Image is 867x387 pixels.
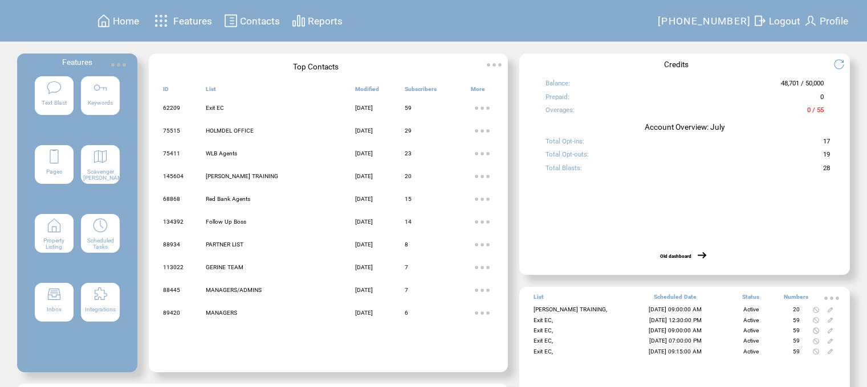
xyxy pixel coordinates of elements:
img: refresh.png [833,59,853,70]
span: Active [743,306,759,312]
a: Reports [290,12,344,30]
span: Integrations [85,306,116,312]
span: 20 [793,306,800,312]
span: 48,701 / 50,000 [781,79,824,92]
img: edit.svg [827,327,833,334]
span: [DATE] [355,196,373,202]
img: keywords.svg [92,80,108,96]
img: notallowed.svg [813,338,819,344]
img: edit.svg [827,317,833,323]
a: Integrations [81,283,120,344]
span: 59 [793,337,800,344]
a: Property Listing [35,214,74,275]
a: Contacts [222,12,282,30]
img: edit.svg [827,348,833,355]
span: 0 / 55 [807,106,824,119]
span: 14 [405,219,412,225]
img: edit.svg [827,338,833,344]
img: property-listing.svg [46,217,62,233]
span: Active [743,337,759,344]
span: [DATE] [355,310,373,316]
img: ellypsis.svg [471,165,494,188]
span: Reports [308,15,343,27]
img: ellypsis.svg [471,211,494,233]
span: 75411 [163,150,180,157]
span: Balance: [546,79,570,92]
img: ellypsis.svg [471,302,494,324]
img: ellypsis.svg [471,142,494,165]
img: integrations.svg [92,286,108,302]
span: 68868 [163,196,180,202]
span: 8 [405,241,408,248]
span: 7 [405,287,408,293]
span: [PERSON_NAME] TRAINING, [534,306,607,312]
span: [DATE] [355,219,373,225]
span: Scavenger [PERSON_NAME] [83,168,128,181]
img: ellypsis.svg [471,233,494,256]
span: Subscribers [405,86,437,97]
img: ellypsis.svg [471,256,494,279]
img: ellypsis.svg [483,53,506,76]
span: Scheduled Date [654,294,697,305]
a: Scavenger [PERSON_NAME] [81,145,120,207]
span: [DATE] 09:00:00 AM [649,327,702,334]
span: Property Listing [43,237,64,250]
span: [DATE] 07:00:00 PM [649,337,702,344]
span: [DATE] [355,150,373,157]
span: Credits [664,60,689,69]
span: Numbers [784,294,808,305]
span: [DATE] [355,173,373,179]
a: Profile [802,12,850,30]
span: Exit EC, [534,327,553,334]
span: Scheduled Tasks [87,237,114,250]
img: ellypsis.svg [471,279,494,302]
span: More [471,86,485,97]
span: Prepaid: [546,93,569,106]
span: 29 [405,127,412,134]
span: [DATE] 09:15:00 AM [649,348,702,355]
span: Exit EC, [534,337,553,344]
span: Red Bank Agents [206,196,250,202]
span: 88445 [163,287,180,293]
span: Text Blast [42,100,67,106]
span: 59 [405,105,412,111]
span: Status [742,294,759,305]
span: Features [173,15,212,27]
img: notallowed.svg [813,317,819,323]
img: ellypsis.svg [820,287,843,310]
a: Pages [35,145,74,207]
img: inbox.svg [46,286,62,302]
img: ellypsis.svg [107,53,130,76]
span: 6 [405,310,408,316]
img: notallowed.svg [813,307,819,313]
a: Logout [751,12,802,30]
img: landing-pages.svg [46,149,62,164]
img: text-blast.svg [46,80,62,96]
span: 113022 [163,264,184,270]
span: [DATE] [355,105,373,111]
span: 89420 [163,310,180,316]
span: [PHONE_NUMBER] [658,15,751,27]
span: 19 [823,150,830,163]
span: Contacts [240,15,280,27]
span: Profile [820,15,848,27]
span: Modified [355,86,379,97]
span: Follow Up Boss [206,219,246,225]
span: Total Blasts: [546,164,582,177]
span: [DATE] [355,241,373,248]
span: Overages: [546,106,575,119]
span: Inbox [47,306,62,312]
img: scavenger.svg [92,149,108,164]
span: Total Opt-outs: [546,150,589,163]
span: 0 [820,93,824,106]
span: 17 [823,137,830,150]
span: Account Overview: July [645,122,724,131]
img: ellypsis.svg [471,97,494,120]
span: 7 [405,264,408,270]
img: home.svg [97,14,111,28]
img: contacts.svg [224,14,238,28]
img: notallowed.svg [813,327,819,334]
span: 23 [405,150,412,157]
span: [DATE] 12:30:00 PM [649,317,702,323]
span: List [206,86,216,97]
